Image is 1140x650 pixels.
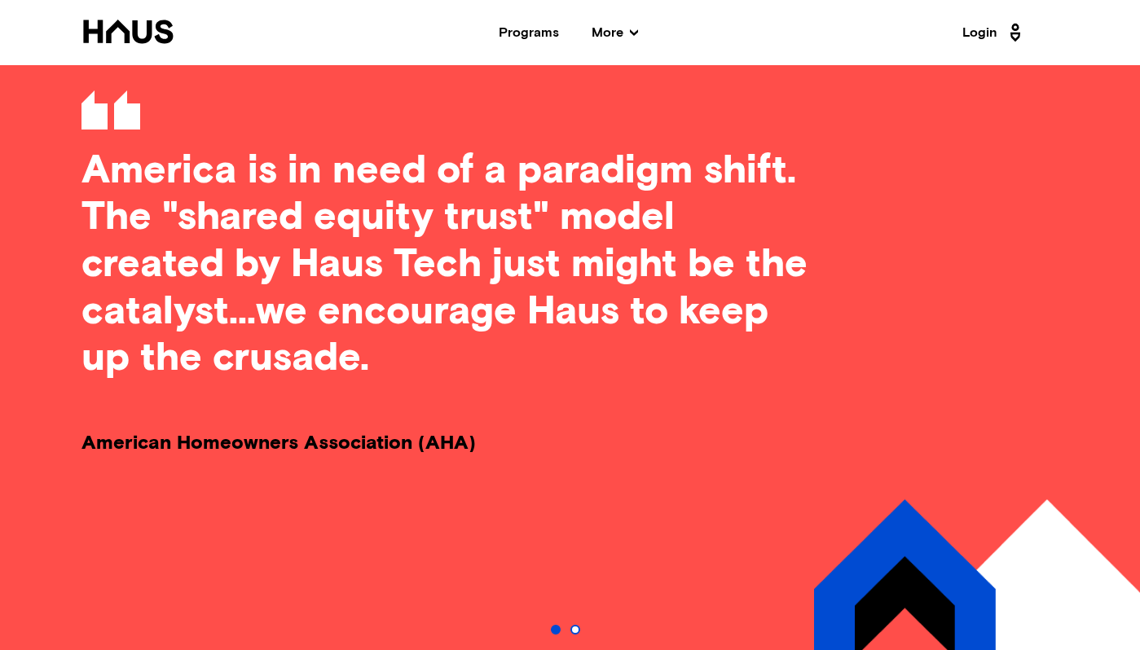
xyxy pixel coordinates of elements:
p: American Homeowners Association (AHA) [81,432,1059,455]
a: Login [962,20,1026,46]
button: Go to slide 1 [551,625,561,635]
span: More [592,26,638,39]
button: Go to slide 2 [570,625,580,635]
a: Programs [499,26,559,39]
p: America is in need of a paradigm shift. The "shared equity trust" model created by Haus Tech just... [81,148,814,383]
